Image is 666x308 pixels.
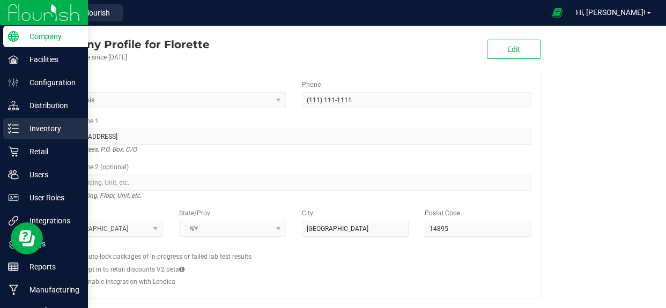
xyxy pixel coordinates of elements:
[19,283,83,296] p: Manufacturing
[8,54,19,65] inline-svg: Facilities
[8,238,19,249] inline-svg: Tags
[56,162,129,172] label: Address Line 2 (optional)
[19,122,83,135] p: Inventory
[19,214,83,227] p: Integrations
[56,143,137,156] i: Street address, P.O. Box, C/O
[179,208,210,218] label: State/Prov
[8,261,19,272] inline-svg: Reports
[8,169,19,180] inline-svg: Users
[19,30,83,43] p: Company
[19,168,83,181] p: Users
[8,284,19,295] inline-svg: Manufacturing
[8,100,19,111] inline-svg: Distribution
[302,92,531,108] input: (123) 456-7890
[487,40,541,59] button: Edit
[19,76,83,89] p: Configuration
[19,145,83,158] p: Retail
[19,53,83,66] p: Facilities
[507,45,520,54] span: Edit
[56,189,142,202] i: Suite, Building, Floor, Unit, etc.
[84,277,175,287] label: Enable integration with Lendica
[8,31,19,42] inline-svg: Company
[56,175,531,191] input: Suite, Building, Unit, etc.
[56,245,531,252] h2: Configs
[8,123,19,134] inline-svg: Inventory
[545,2,569,23] span: Open Ecommerce Menu
[47,36,210,52] div: Florette
[8,215,19,226] inline-svg: Integrations
[425,208,460,218] label: Postal Code
[425,221,531,237] input: Postal Code
[47,52,210,62] div: Account active since [DATE]
[8,192,19,203] inline-svg: User Roles
[19,191,83,204] p: User Roles
[84,252,251,261] label: Auto-lock packages of in-progress or failed lab test results
[56,129,531,145] input: Address
[8,77,19,88] inline-svg: Configuration
[19,260,83,273] p: Reports
[302,80,321,89] label: Phone
[11,222,43,254] iframe: Resource center
[576,8,646,17] span: Hi, [PERSON_NAME]!
[84,265,184,274] label: Opt in to retail discounts V2 beta
[302,221,409,237] input: City
[302,208,313,218] label: City
[8,146,19,157] inline-svg: Retail
[19,237,83,250] p: Tags
[19,99,83,112] p: Distribution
